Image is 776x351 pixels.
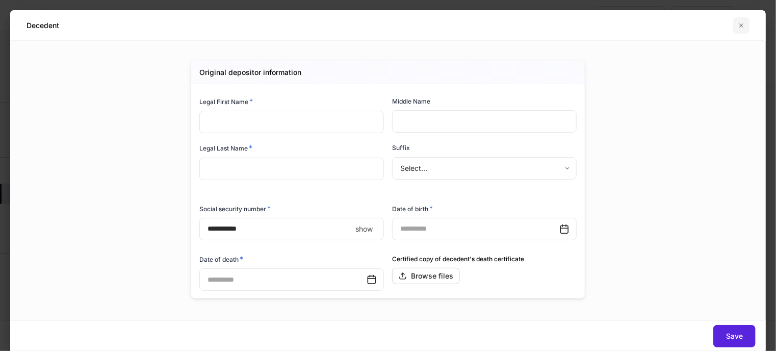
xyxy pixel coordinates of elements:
h5: Original depositor information [199,67,301,78]
p: show [355,224,373,234]
button: Save [713,325,756,347]
div: Browse files [411,271,453,281]
h6: Social security number [199,204,271,214]
h6: Date of death [199,254,243,264]
button: Browse files [392,268,460,284]
h6: Suffix [392,143,410,153]
h6: Legal First Name [199,96,253,107]
h5: Decedent [27,20,59,31]
div: Save [726,331,743,341]
h6: Legal Last Name [199,143,252,153]
h6: Middle Name [392,96,430,106]
div: Select... [392,157,576,180]
h6: Certified copy of decedent's death certificate [392,254,577,264]
h6: Date of birth [392,204,433,214]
